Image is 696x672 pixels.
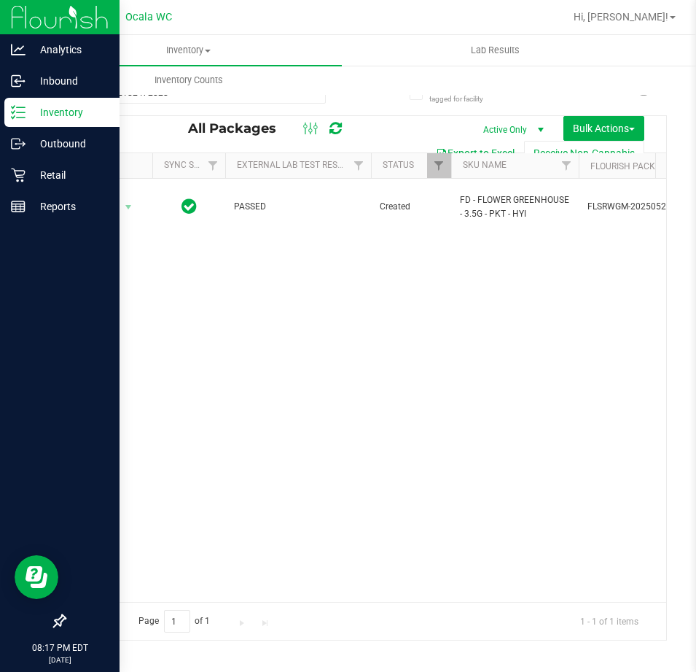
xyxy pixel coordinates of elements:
input: 1 [164,610,190,633]
span: Hi, [PERSON_NAME]! [574,11,668,23]
inline-svg: Analytics [11,42,26,57]
a: Lab Results [342,35,649,66]
span: FD - FLOWER GREENHOUSE - 3.5G - PKT - HYI [460,193,570,221]
p: Analytics [26,41,113,58]
span: 1 - 1 of 1 items [568,610,650,632]
span: select [120,197,138,217]
a: External Lab Test Result [237,160,351,170]
p: [DATE] [7,654,113,665]
button: Bulk Actions [563,116,644,141]
span: Lab Results [451,44,539,57]
span: Created [380,200,442,214]
inline-svg: Reports [11,199,26,214]
p: 08:17 PM EDT [7,641,113,654]
a: Inventory [35,35,342,66]
span: Page of 1 [126,610,222,633]
button: Export to Excel [426,141,524,166]
a: Filter [201,153,225,178]
a: Status [383,160,414,170]
span: In Sync [181,196,197,217]
button: Receive Non-Cannabis [524,141,644,166]
p: Outbound [26,135,113,152]
span: Inventory [35,44,342,57]
p: Reports [26,198,113,215]
a: Inventory Counts [35,65,342,96]
a: Sync Status [164,160,220,170]
span: Bulk Actions [573,123,635,134]
span: PASSED [234,200,362,214]
iframe: Resource center [15,555,58,599]
p: Retail [26,166,113,184]
a: Filter [347,153,371,178]
p: Inventory [26,104,113,121]
a: Flourish Package ID [590,161,682,171]
span: All Packages [188,120,291,136]
inline-svg: Inventory [11,105,26,120]
span: Ocala WC [125,11,172,23]
a: Filter [427,153,451,178]
span: Inventory Counts [135,74,243,87]
inline-svg: Retail [11,168,26,182]
p: Inbound [26,72,113,90]
inline-svg: Outbound [11,136,26,151]
a: Filter [555,153,579,178]
a: SKU Name [463,160,507,170]
inline-svg: Inbound [11,74,26,88]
